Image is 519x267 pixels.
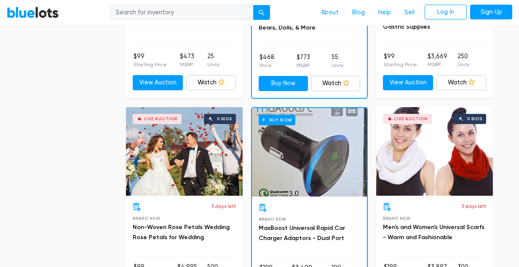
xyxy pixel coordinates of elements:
[180,52,194,69] li: $473
[259,217,286,221] span: Brand New
[345,5,372,21] a: Blog
[376,107,493,196] a: Live Auction 0 bids
[372,5,398,21] a: Help
[384,61,417,68] p: Starting Price
[259,53,275,70] li: $468
[297,62,310,69] p: MSRP
[383,75,433,90] a: View Auction
[457,52,469,69] li: 250
[259,224,345,242] a: MaxBoost Universal Rapid Car Charger Adaptors - Dual Port
[425,5,467,20] a: Log In
[144,117,177,121] div: Live Auction
[134,61,167,68] p: Starting Price
[297,53,310,70] li: $773
[332,62,343,69] p: Units
[467,117,482,121] div: 0 bids
[133,224,230,241] a: Non-Woven Rose Petals Wedding Rose Petals for Wedding
[133,75,183,90] a: View Auction
[311,76,361,91] a: Watch
[428,61,447,68] p: MSRP
[259,62,275,69] p: Price
[207,52,219,69] li: 25
[110,5,254,20] input: Search for inventory
[211,202,236,210] p: 3 days left
[252,108,367,197] a: Buy Now
[332,53,343,70] li: 55
[383,224,484,241] a: Men's and Women's Universal Scarfs - Warm and Fashionable
[314,5,345,21] a: About
[436,75,487,90] a: Watch
[133,216,160,221] span: Brand New
[180,61,194,68] p: MSRP
[398,5,421,21] a: Sell
[217,117,232,121] div: 0 bids
[461,202,486,210] p: 3 days left
[457,61,469,68] p: Units
[7,6,59,19] a: BlueLots
[470,5,512,20] a: Sign Up
[259,115,295,125] h6: Buy Now
[186,75,236,90] a: Watch
[384,52,417,69] li: $99
[207,61,219,68] p: Units
[428,52,447,69] li: $3,669
[259,76,308,91] a: Buy Now
[394,117,428,121] div: Live Auction
[383,216,410,221] span: Brand New
[134,52,167,69] li: $99
[126,107,243,196] a: Live Auction 0 bids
